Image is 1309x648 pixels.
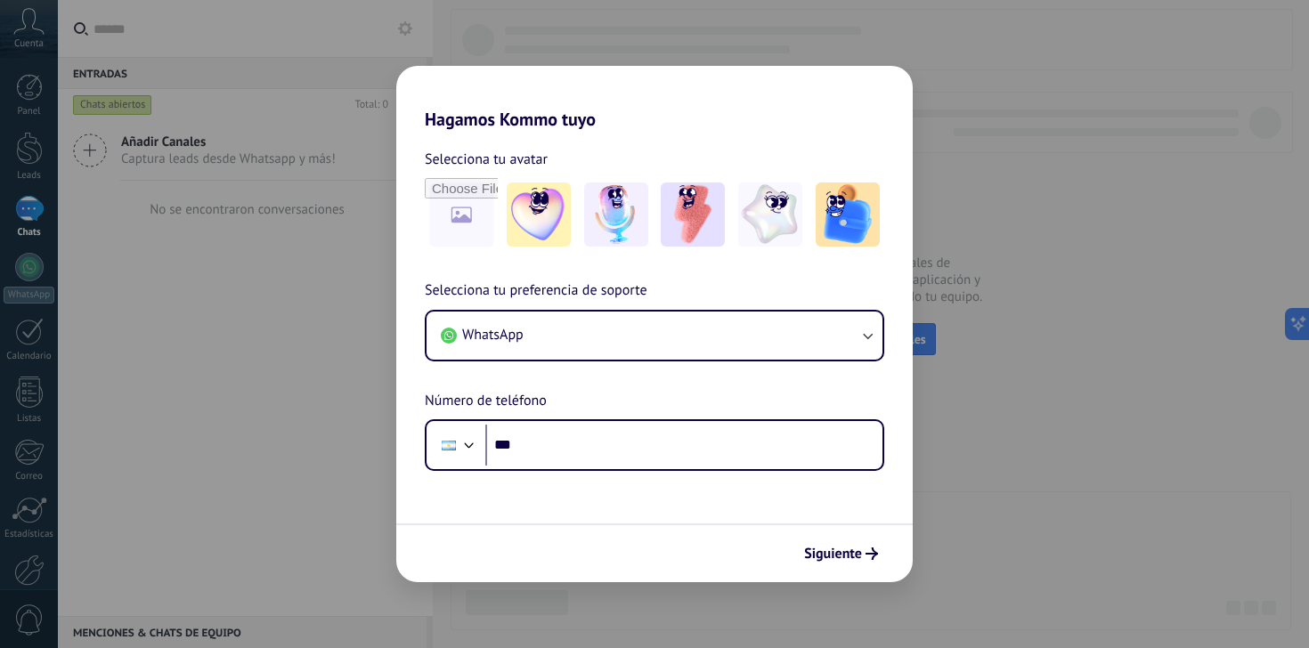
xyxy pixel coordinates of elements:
img: -5.jpeg [816,182,880,247]
h2: Hagamos Kommo tuyo [396,66,913,130]
span: Siguiente [804,547,862,560]
img: -4.jpeg [738,182,802,247]
span: Número de teléfono [425,390,547,413]
img: -3.jpeg [661,182,725,247]
img: -1.jpeg [507,182,571,247]
button: Siguiente [796,539,886,569]
button: WhatsApp [427,312,882,360]
img: -2.jpeg [584,182,648,247]
span: WhatsApp [462,326,524,344]
span: Selecciona tu avatar [425,148,548,171]
span: Selecciona tu preferencia de soporte [425,279,647,303]
div: Argentina: + 54 [432,426,466,464]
